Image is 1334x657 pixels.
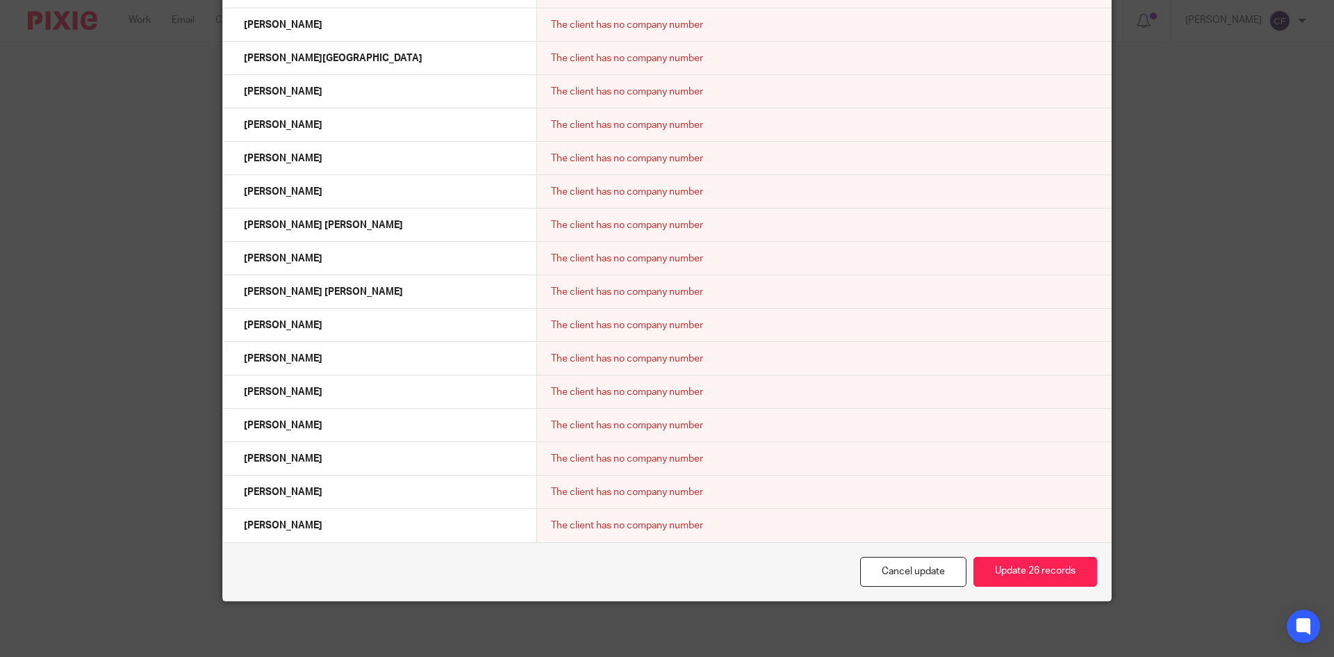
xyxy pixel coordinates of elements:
[223,108,537,142] td: [PERSON_NAME]
[223,8,537,42] td: [PERSON_NAME]
[223,209,537,242] td: [PERSON_NAME] [PERSON_NAME]
[223,375,537,409] td: [PERSON_NAME]
[223,476,537,509] td: [PERSON_NAME]
[223,42,537,75] td: [PERSON_NAME][GEOGRAPHIC_DATA]
[223,442,537,476] td: [PERSON_NAME]
[223,309,537,342] td: [PERSON_NAME]
[973,557,1097,587] button: Update 26 records
[223,75,537,108] td: [PERSON_NAME]
[223,242,537,275] td: [PERSON_NAME]
[223,509,537,542] td: [PERSON_NAME]
[223,275,537,309] td: [PERSON_NAME] [PERSON_NAME]
[223,142,537,175] td: [PERSON_NAME]
[860,557,966,587] a: Cancel update
[223,175,537,209] td: [PERSON_NAME]
[223,342,537,375] td: [PERSON_NAME]
[223,409,537,442] td: [PERSON_NAME]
